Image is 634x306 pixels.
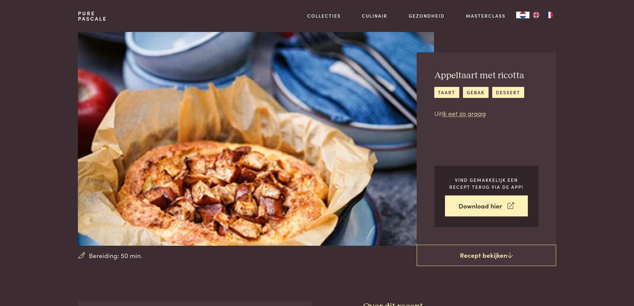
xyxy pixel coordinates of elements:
[89,251,142,260] span: Bereiding: 50 min.
[529,12,556,18] ul: Language list
[417,245,556,266] a: Recept bekijken
[516,12,556,18] aside: Language selected: Nederlands
[466,12,506,19] a: Masterclass
[362,12,387,19] a: Culinair
[434,87,459,98] a: taart
[516,12,529,18] a: NL
[529,12,543,18] a: EN
[409,12,445,19] a: Gezondheid
[78,32,434,246] img: Appeltaart met ricotta
[442,109,486,118] a: Ik eet zo graag
[445,195,528,216] a: Download hier
[463,87,489,98] a: gebak
[543,12,556,18] a: FR
[434,109,524,118] p: Uit
[78,11,107,21] a: PurePascale
[516,12,529,18] div: Language
[307,12,341,19] a: Collecties
[434,70,524,82] h2: Appeltaart met ricotta
[445,176,528,190] p: Vind gemakkelijk een recept terug via de app!
[492,87,524,98] a: dessert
